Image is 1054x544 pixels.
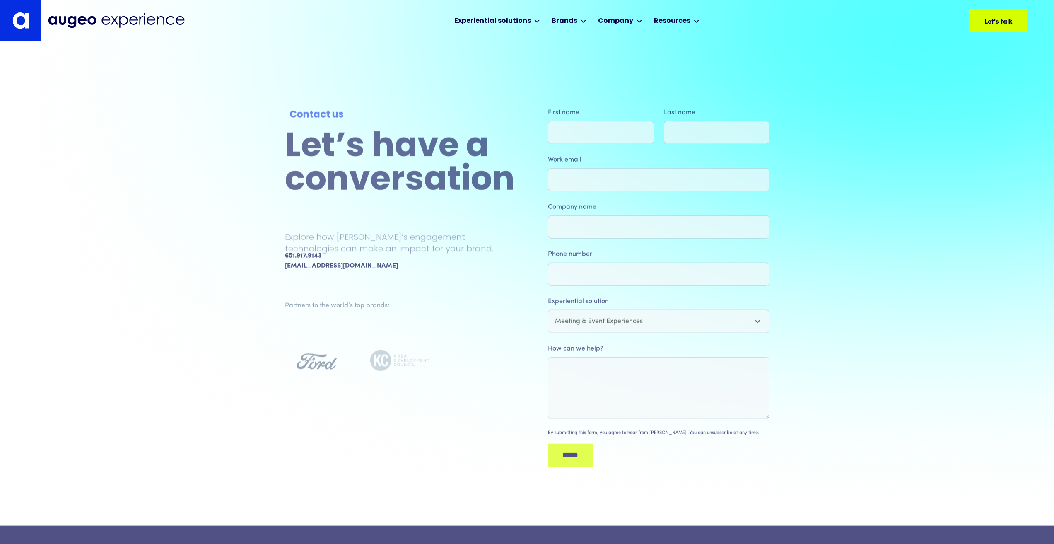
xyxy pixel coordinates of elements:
[548,344,769,354] label: How can we help?
[285,231,515,254] p: Explore how [PERSON_NAME]’s engagement technologies can make an impact for your brand.
[48,13,185,28] img: Augeo Experience business unit full logo in midnight blue.
[285,347,348,374] img: Client logo who trusts Augeo to maximize engagement.
[555,317,643,326] div: Meeting & Event Experiences
[285,131,515,198] h2: Let’s have a conversation
[454,16,531,26] div: Experiential solutions
[548,310,769,333] div: Meeting & Event Experiences
[548,202,769,212] label: Company name
[548,108,769,473] form: Augeo Experience | Demo Request | Contact Us
[654,16,690,26] div: Resources
[285,261,398,271] a: [EMAIL_ADDRESS][DOMAIN_NAME]
[969,9,1027,32] a: Let's talk
[285,301,515,311] div: Partners to the world’s top brands:
[548,430,759,437] div: By submitting this form, you agree to hear from [PERSON_NAME]. You can unsubscribe at any time.
[12,12,29,29] img: Augeo's "a" monogram decorative logo in white.
[289,108,510,122] div: Contact us
[598,16,633,26] div: Company
[285,251,322,261] div: 651.917.9143
[663,108,769,118] label: Last name
[548,249,769,259] label: Phone number
[552,16,577,26] div: Brands
[548,108,654,118] label: First name
[548,155,769,165] label: Work email
[368,347,432,374] img: Client logo who trusts Augeo to maximize engagement.
[548,297,769,307] label: Experiential solution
